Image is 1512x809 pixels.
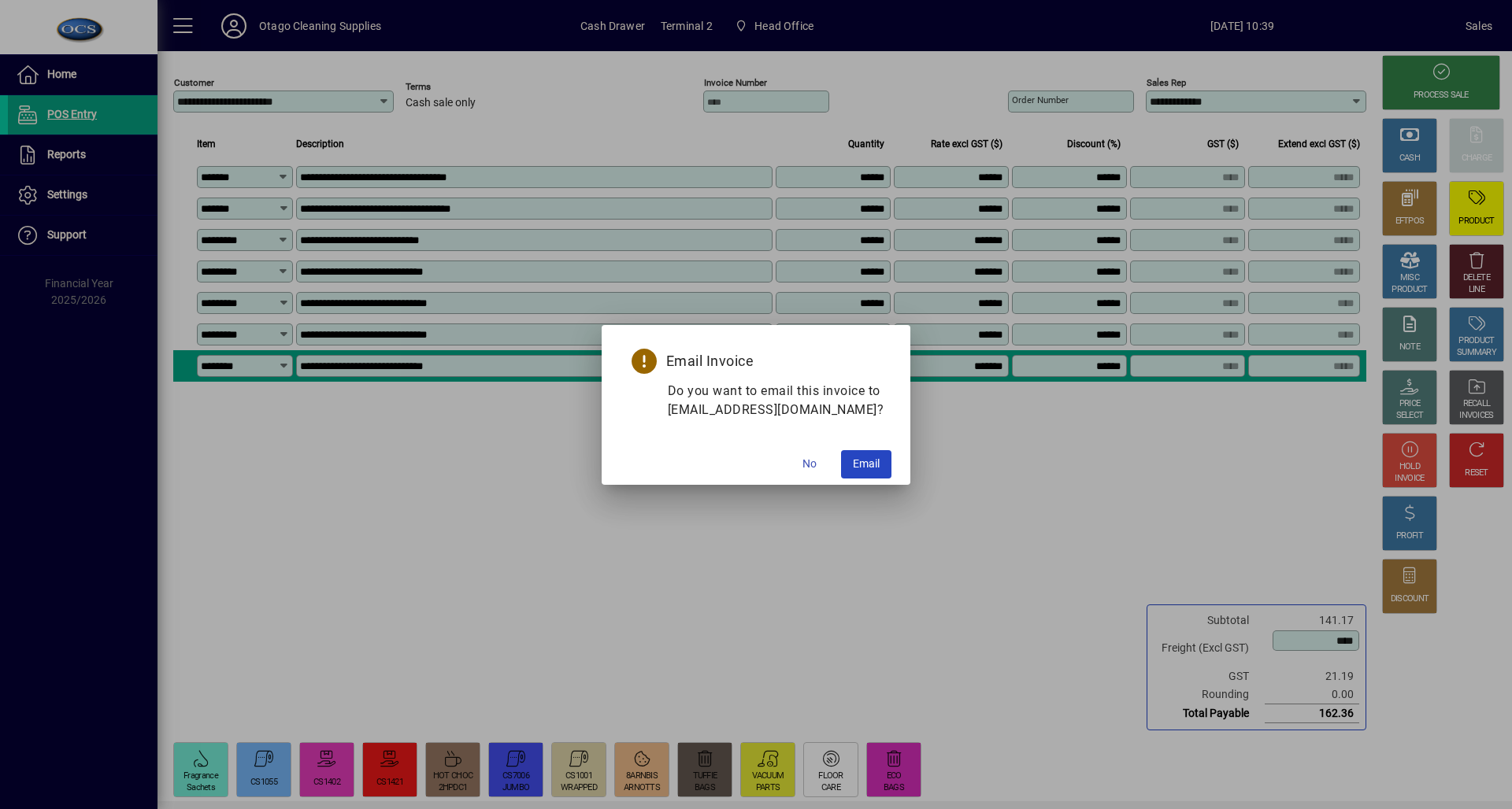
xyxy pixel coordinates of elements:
p: Do you want to email this invoice to [EMAIL_ADDRESS][DOMAIN_NAME]? [668,382,884,419]
button: Email [841,450,891,478]
span: No [802,456,817,472]
span: Email [853,456,880,472]
button: No [784,450,835,478]
h5: Email Invoice [628,349,884,374]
